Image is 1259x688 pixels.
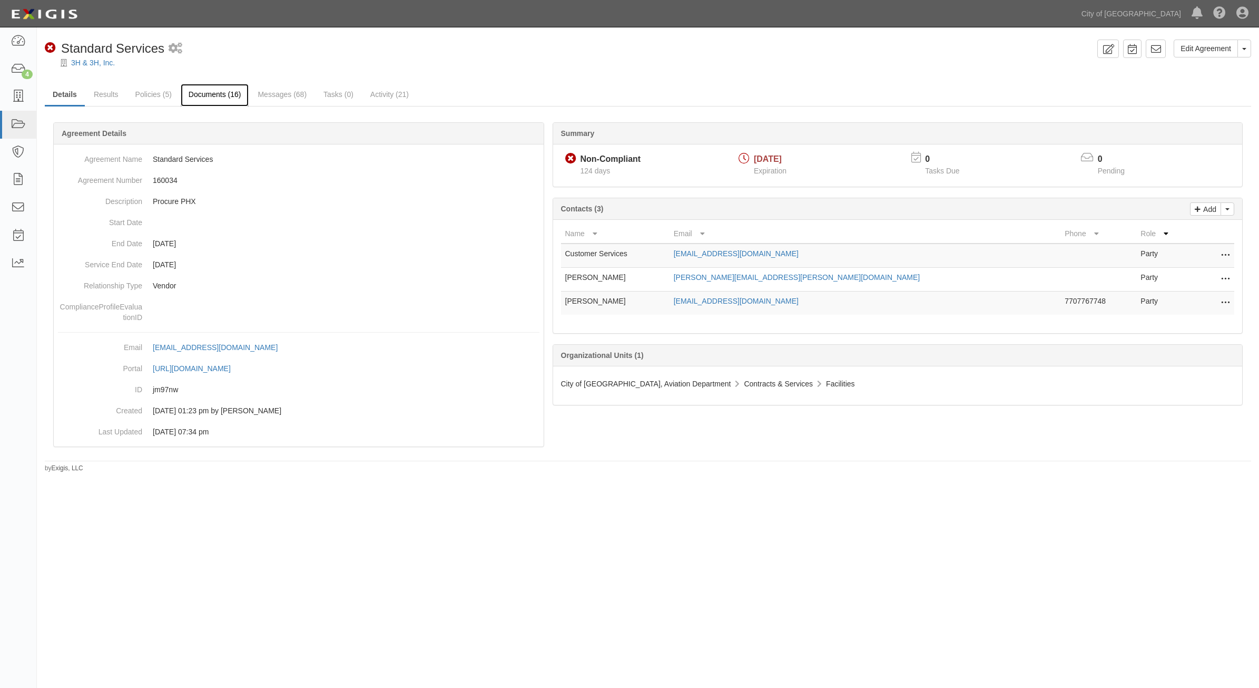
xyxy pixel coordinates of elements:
[561,205,604,213] b: Contacts (3)
[58,421,142,437] dt: Last Updated
[925,167,959,175] span: Tasks Due
[561,268,670,292] td: [PERSON_NAME]
[1060,224,1136,244] th: Phone
[581,167,611,175] span: Since 05/28/2025
[58,254,142,270] dt: Service End Date
[45,40,164,57] div: Standard Services
[1201,203,1216,215] p: Add
[181,84,249,106] a: Documents (16)
[71,59,115,67] a: 3H & 3H, Inc.
[754,154,782,163] span: [DATE]
[62,129,126,138] b: Agreement Details
[581,153,641,166] div: Non-Compliant
[45,43,56,54] i: Non-Compliant
[58,149,142,164] dt: Agreement Name
[565,153,576,164] i: Non-Compliant
[58,149,539,170] dd: Standard Services
[58,212,142,228] dt: Start Date
[674,297,799,305] a: [EMAIL_ADDRESS][DOMAIN_NAME]
[58,358,142,374] dt: Portal
[45,464,83,473] small: by
[153,342,278,353] div: [EMAIL_ADDRESS][DOMAIN_NAME]
[58,379,539,400] dd: jm97nw
[58,337,142,353] dt: Email
[316,84,361,105] a: Tasks (0)
[58,379,142,395] dt: ID
[674,273,920,282] a: [PERSON_NAME][EMAIL_ADDRESS][PERSON_NAME][DOMAIN_NAME]
[1060,292,1136,315] td: 7707767748
[58,254,539,275] dd: [DATE]
[561,351,644,360] b: Organizational Units (1)
[58,170,539,191] dd: 160034
[1136,268,1192,292] td: Party
[58,296,142,323] dt: ComplianceProfileEvaluationID
[754,167,786,175] span: Expiration
[58,233,142,249] dt: End Date
[58,233,539,254] dd: [DATE]
[250,84,314,105] a: Messages (68)
[22,70,33,79] div: 4
[58,421,539,442] dd: [DATE] 07:34 pm
[58,275,539,296] dd: Vendor
[58,191,142,207] dt: Description
[61,41,164,55] span: Standard Services
[45,84,85,106] a: Details
[561,224,670,244] th: Name
[58,400,142,416] dt: Created
[674,249,799,258] a: [EMAIL_ADDRESS][DOMAIN_NAME]
[1174,40,1238,57] a: Edit Agreement
[1076,3,1186,24] a: City of [GEOGRAPHIC_DATA]
[169,43,182,54] i: 1 scheduled workflow
[8,5,81,24] img: logo-5460c22ac91f19d4615b14bd174203de0afe785f0fc80cf4dbbc73dc1793850b.png
[86,84,126,105] a: Results
[561,244,670,268] td: Customer Services
[153,343,289,352] a: [EMAIL_ADDRESS][DOMAIN_NAME]
[58,275,142,291] dt: Relationship Type
[561,292,670,315] td: [PERSON_NAME]
[1098,167,1125,175] span: Pending
[52,464,83,472] a: Exigis, LLC
[670,224,1061,244] th: Email
[1136,224,1192,244] th: Role
[1190,202,1221,216] a: Add
[1136,292,1192,315] td: Party
[744,380,813,388] span: Contracts & Services
[1098,153,1138,166] p: 0
[58,400,539,421] dd: [DATE] 01:23 pm by [PERSON_NAME]
[561,380,731,388] span: City of [GEOGRAPHIC_DATA], Aviation Department
[127,84,180,105] a: Policies (5)
[58,170,142,186] dt: Agreement Number
[561,129,595,138] b: Summary
[362,84,417,105] a: Activity (21)
[925,153,972,166] p: 0
[826,380,854,388] span: Facilities
[1136,244,1192,268] td: Party
[153,364,242,373] a: [URL][DOMAIN_NAME]
[153,196,539,207] p: Procure PHX
[1213,7,1226,20] i: Help Center - Complianz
